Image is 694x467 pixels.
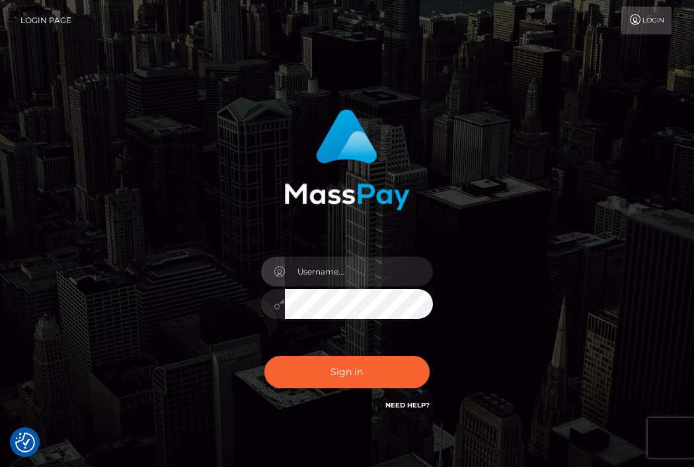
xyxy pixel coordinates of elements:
[284,109,410,210] img: MassPay Login
[621,7,672,34] a: Login
[15,433,35,452] button: Consent Preferences
[15,433,35,452] img: Revisit consent button
[20,7,71,34] a: Login Page
[385,401,430,409] a: Need Help?
[285,257,433,286] input: Username...
[264,356,430,388] button: Sign in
